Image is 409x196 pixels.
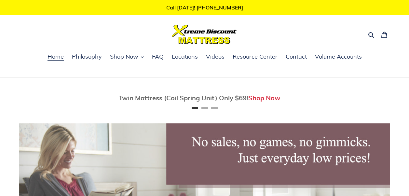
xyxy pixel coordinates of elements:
a: Home [44,52,67,62]
a: FAQ [149,52,167,62]
a: Volume Accounts [312,52,365,62]
button: Page 2 [201,107,208,109]
span: Contact [286,53,307,61]
span: Shop Now [110,53,138,61]
a: Videos [203,52,228,62]
a: Contact [282,52,310,62]
img: Xtreme Discount Mattress [172,25,237,44]
span: Philosophy [72,53,102,61]
a: Philosophy [69,52,105,62]
span: Volume Accounts [315,53,362,61]
span: Twin Mattress (Coil Spring Unit) Only $69! [119,94,248,102]
button: Shop Now [107,52,147,62]
a: Resource Center [229,52,281,62]
span: FAQ [152,53,164,61]
span: Home [48,53,64,61]
span: Locations [172,53,198,61]
a: Locations [169,52,201,62]
span: Resource Center [233,53,278,61]
span: Videos [206,53,225,61]
a: Shop Now [248,94,280,102]
button: Page 1 [192,107,198,109]
button: Page 3 [211,107,218,109]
